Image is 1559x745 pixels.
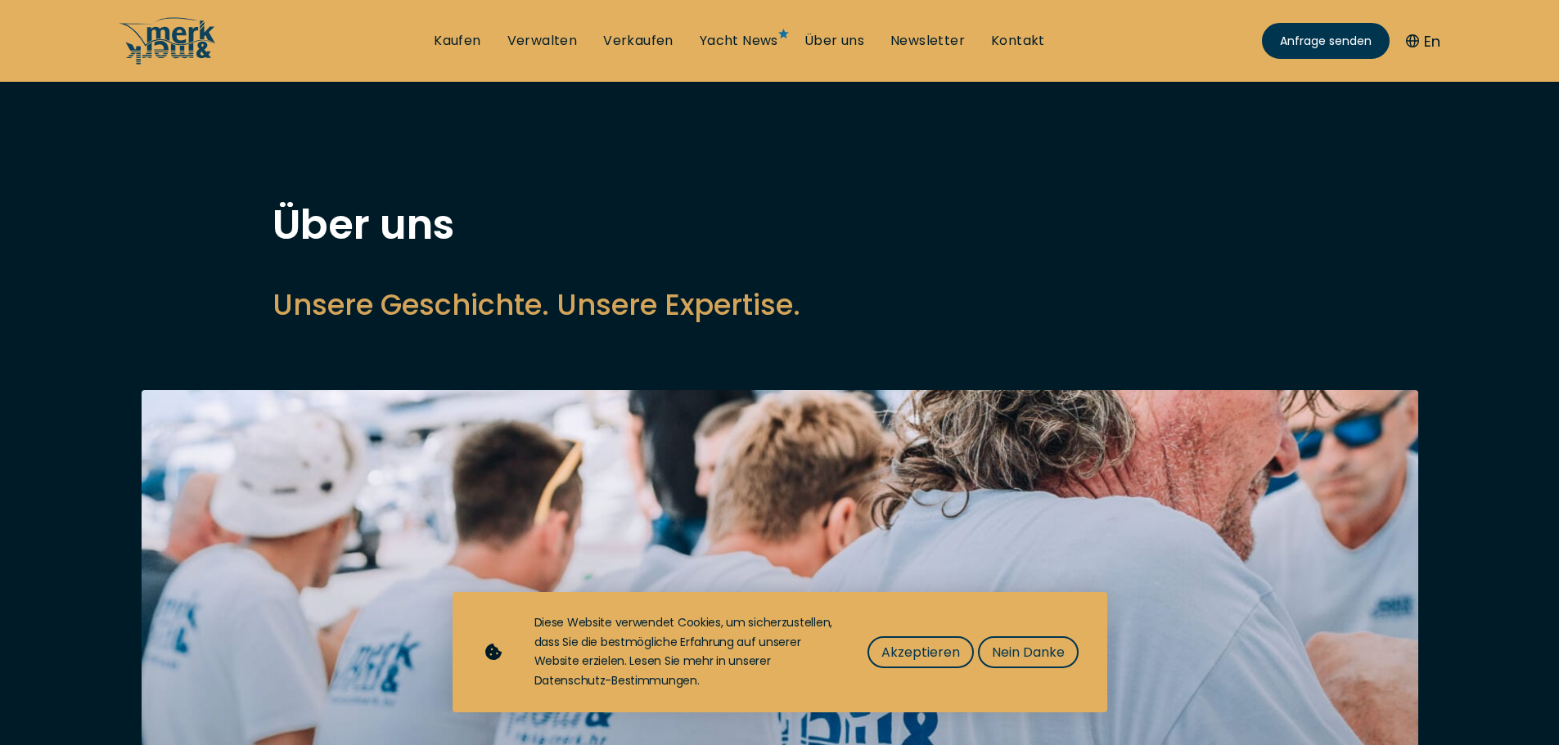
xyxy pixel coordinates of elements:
[867,636,974,668] button: Akzeptieren
[881,642,960,662] span: Akzeptieren
[1262,23,1390,59] a: Anfrage senden
[978,636,1079,668] button: Nein Danke
[992,642,1065,662] span: Nein Danke
[1280,33,1372,50] span: Anfrage senden
[603,32,674,50] a: Verkaufen
[507,32,578,50] a: Verwalten
[534,613,835,691] div: Diese Website verwendet Cookies, um sicherzustellen, dass Sie die bestmögliche Erfahrung auf unse...
[434,32,480,50] a: Kaufen
[1406,30,1440,52] button: En
[534,672,697,689] a: Datenschutz-Bestimmungen
[890,32,965,50] a: Newsletter
[700,32,778,50] a: Yacht News
[804,32,864,50] a: Über uns
[273,204,1287,245] h1: Über uns
[991,32,1045,50] a: Kontakt
[273,285,1287,325] h2: Unsere Geschichte. Unsere Expertise.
